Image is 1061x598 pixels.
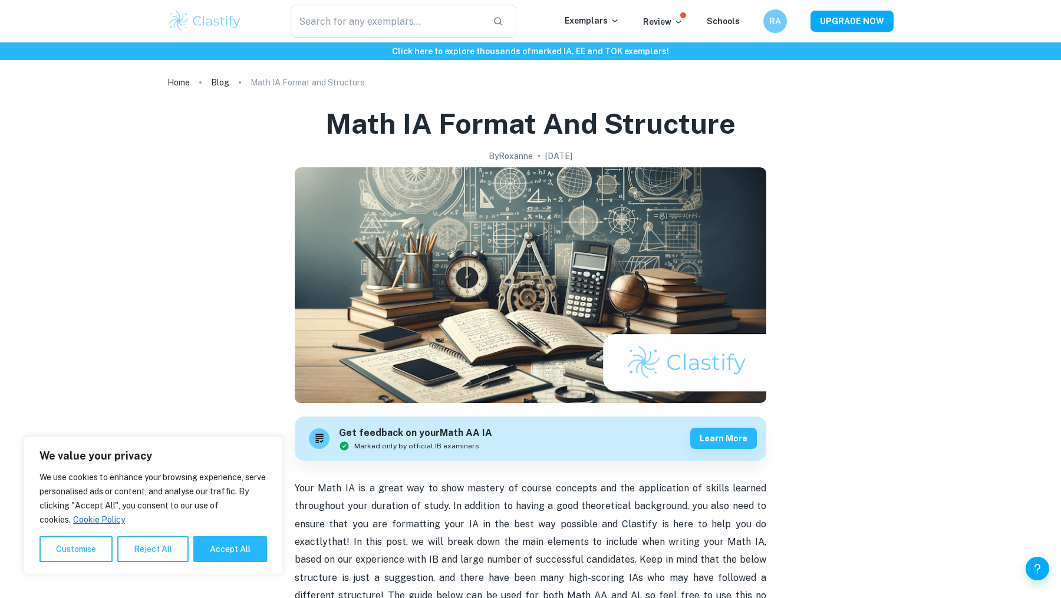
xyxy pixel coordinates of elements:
p: Math IA Format and Structure [251,76,365,89]
p: Review [643,15,683,28]
h6: Get feedback on your Math AA IA [339,426,492,441]
div: We value your privacy [24,437,283,574]
h2: By Roxanne [489,150,533,163]
h6: RA [769,15,782,28]
img: Clastify logo [167,9,242,33]
button: Customise [39,536,113,562]
input: Search for any exemplars... [291,5,483,38]
button: Reject All [117,536,189,562]
button: UPGRADE NOW [810,11,894,32]
p: We value your privacy [39,449,267,463]
button: Help and Feedback [1026,557,1049,580]
p: • [538,150,541,163]
h1: Math IA Format and Structure [325,105,736,143]
a: Blog [211,74,229,91]
p: Exemplars [565,14,620,27]
h2: [DATE] [545,150,572,163]
img: Math IA Format and Structure cover image [295,167,766,403]
a: Get feedback on yourMath AA IAMarked only by official IB examinersLearn more [295,417,766,461]
button: RA [763,9,787,33]
h6: Click here to explore thousands of marked IA, EE and TOK exemplars ! [2,45,1059,58]
span: Marked only by official IB examiners [354,441,479,451]
p: We use cookies to enhance your browsing experience, serve personalised ads or content, and analys... [39,470,267,527]
a: Home [167,74,190,91]
a: Cookie Policy [73,514,126,525]
button: Accept All [193,536,267,562]
button: Learn more [690,428,757,449]
a: Schools [707,16,740,26]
